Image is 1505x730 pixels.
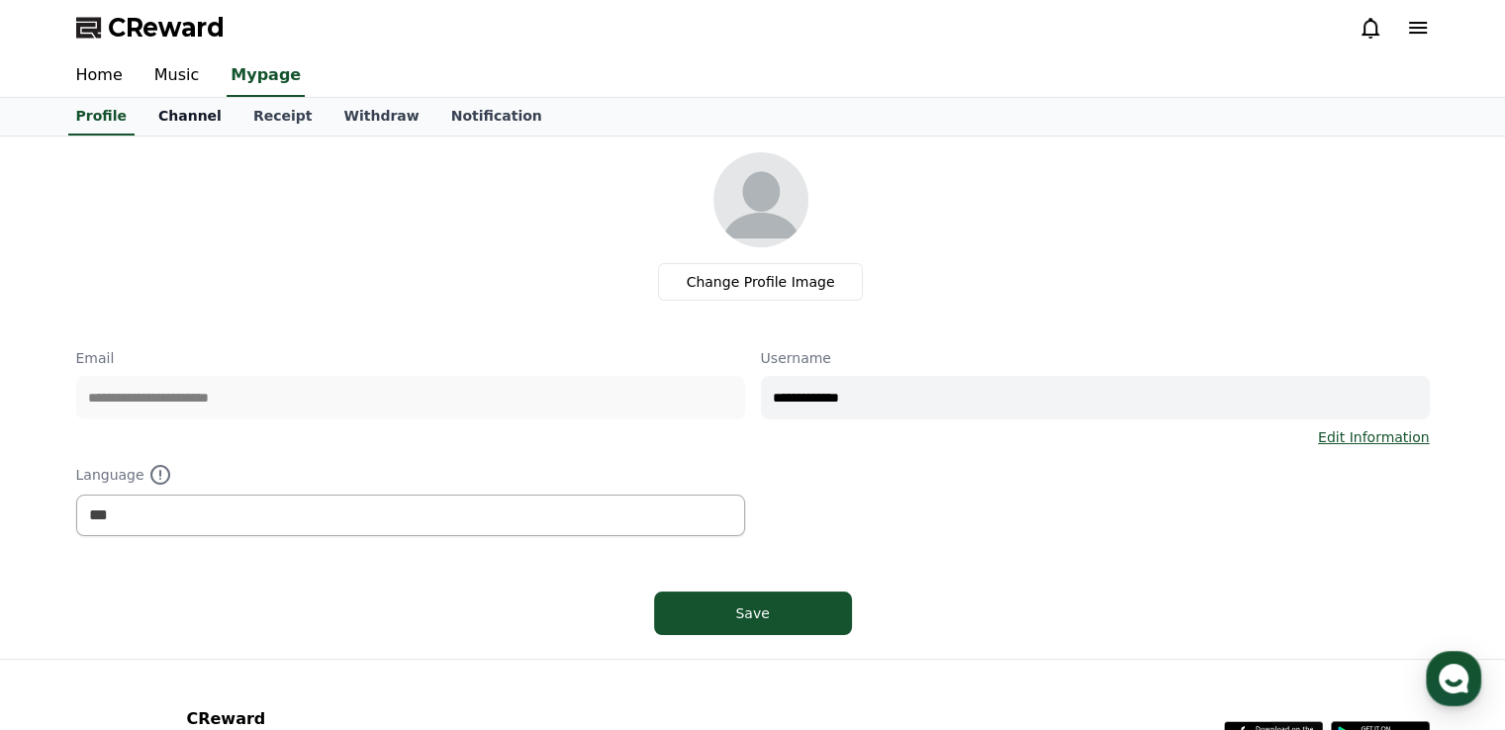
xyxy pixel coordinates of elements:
[164,596,223,612] span: Messages
[227,55,305,97] a: Mypage
[76,463,745,487] p: Language
[108,12,225,44] span: CReward
[139,55,216,97] a: Music
[1318,427,1430,447] a: Edit Information
[60,55,139,97] a: Home
[694,603,812,623] div: Save
[50,595,85,611] span: Home
[237,98,329,136] a: Receipt
[713,152,808,247] img: profile_image
[76,348,745,368] p: Email
[6,566,131,615] a: Home
[654,592,852,635] button: Save
[142,98,237,136] a: Channel
[68,98,135,136] a: Profile
[255,566,380,615] a: Settings
[761,348,1430,368] p: Username
[293,595,341,611] span: Settings
[658,263,864,301] label: Change Profile Image
[76,12,225,44] a: CReward
[328,98,434,136] a: Withdraw
[435,98,558,136] a: Notification
[131,566,255,615] a: Messages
